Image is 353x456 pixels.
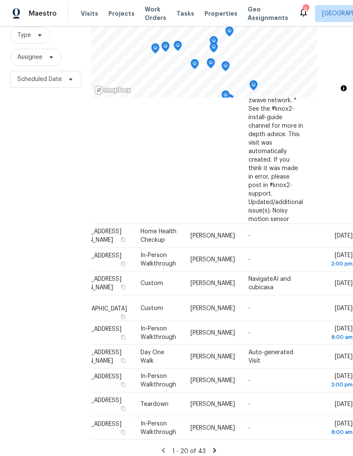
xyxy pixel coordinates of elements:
[17,53,42,62] span: Assignee
[172,448,206,454] span: 1 - 20 of 43
[335,233,353,239] span: [DATE]
[190,233,235,239] span: [PERSON_NAME]
[151,43,160,56] div: Map marker
[210,42,218,56] div: Map marker
[141,350,164,364] span: Day One Walk
[119,236,127,243] button: Copy Address
[69,350,121,364] span: [STREET_ADDRESS][PERSON_NAME]
[335,280,353,286] span: [DATE]
[207,58,215,71] div: Map marker
[339,83,349,93] button: Toggle attribution
[141,326,176,340] span: In-Person Walkthrough
[248,257,251,263] span: -
[248,305,251,311] span: -
[335,354,353,360] span: [DATE]
[141,401,168,407] span: Teardown
[119,428,127,436] button: Copy Address
[119,405,127,412] button: Copy Address
[249,80,258,93] div: Map marker
[174,41,182,54] div: Map marker
[69,276,121,291] span: [STREET_ADDRESS][PERSON_NAME]
[69,397,121,403] span: [STREET_ADDRESS]
[119,357,127,364] button: Copy Address
[141,252,176,267] span: In-Person Walkthrough
[17,75,62,84] span: Scheduled Date
[176,11,194,17] span: Tasks
[335,401,353,407] span: [DATE]
[248,350,293,364] span: Auto-generated Visit
[204,9,237,18] span: Properties
[317,428,353,436] div: 8:00 am
[317,333,353,341] div: 8:00 am
[341,84,346,93] span: Toggle attribution
[317,380,353,389] div: 2:00 pm
[210,36,218,49] div: Map marker
[317,260,353,268] div: 2:00 pm
[190,257,235,263] span: [PERSON_NAME]
[141,305,163,311] span: Custom
[190,280,235,286] span: [PERSON_NAME]
[69,297,127,311] span: 29840 [GEOGRAPHIC_DATA]
[141,229,176,243] span: Home Health Checkup
[335,305,353,311] span: [DATE]
[248,233,251,239] span: -
[119,381,127,389] button: Copy Address
[190,401,235,407] span: [PERSON_NAME]
[317,252,353,268] span: [DATE]
[248,330,251,336] span: -
[317,421,353,436] span: [DATE]
[69,421,121,427] span: [STREET_ADDRESS]
[190,305,235,311] span: [PERSON_NAME]
[141,421,176,435] span: In-Person Walkthrough
[226,94,234,107] div: Map marker
[94,85,131,95] a: Mapbox homepage
[225,26,234,39] div: Map marker
[190,378,235,383] span: [PERSON_NAME]
[141,373,176,388] span: In-Person Walkthrough
[248,276,291,291] span: NavigateAI and cubicasa
[221,90,230,104] div: Map marker
[221,61,230,74] div: Map marker
[317,373,353,389] span: [DATE]
[69,229,121,243] span: [STREET_ADDRESS][PERSON_NAME]
[119,283,127,291] button: Copy Address
[190,59,199,72] div: Map marker
[81,9,98,18] span: Visits
[190,425,235,431] span: [PERSON_NAME]
[69,326,121,332] span: [STREET_ADDRESS]
[69,374,121,380] span: [STREET_ADDRESS]
[303,5,309,14] div: 9
[248,5,288,22] span: Geo Assignments
[119,260,127,268] button: Copy Address
[29,9,57,18] span: Maestro
[190,354,235,360] span: [PERSON_NAME]
[145,5,166,22] span: Work Orders
[248,401,251,407] span: -
[248,378,251,383] span: -
[190,330,235,336] span: [PERSON_NAME]
[248,425,251,431] span: -
[69,253,121,259] span: [STREET_ADDRESS]
[141,280,163,286] span: Custom
[161,42,170,55] div: Map marker
[119,333,127,341] button: Copy Address
[17,31,31,39] span: Type
[108,9,135,18] span: Projects
[317,326,353,341] span: [DATE]
[119,313,127,320] button: Copy Address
